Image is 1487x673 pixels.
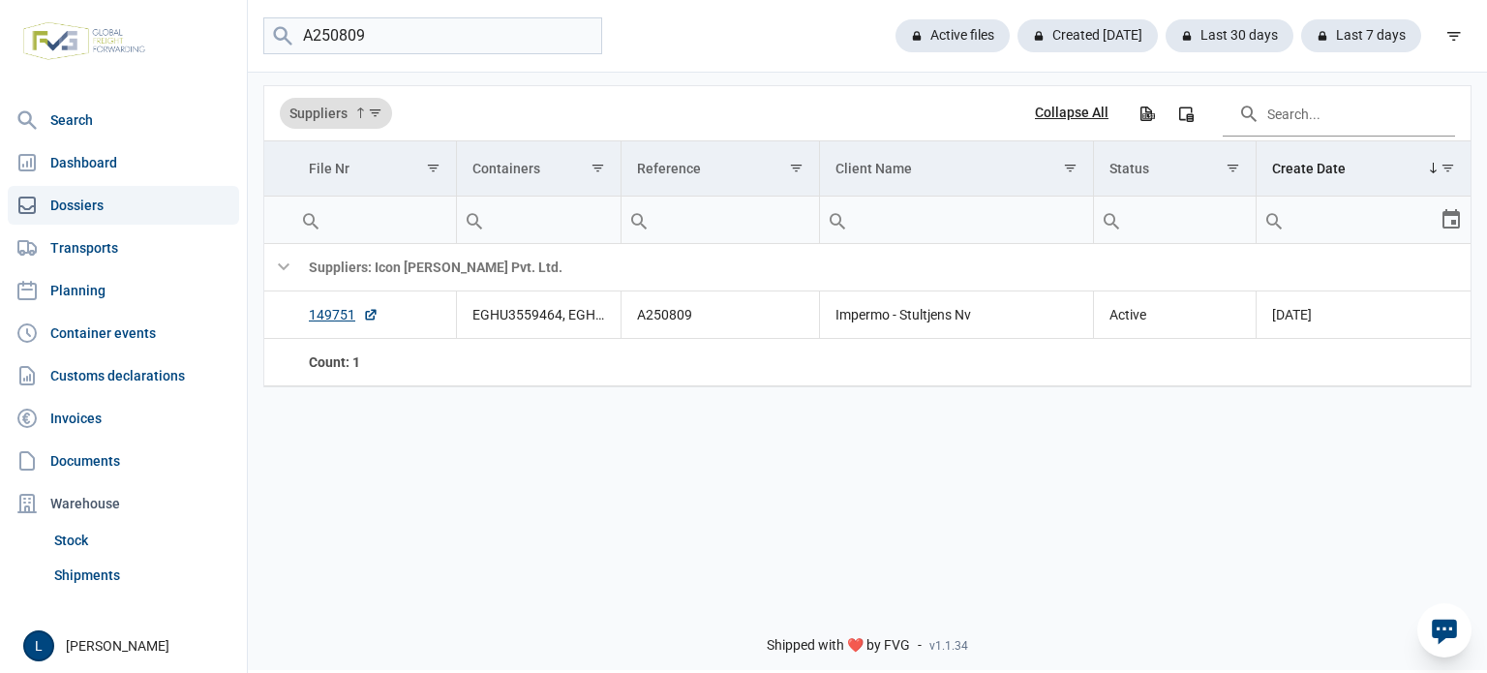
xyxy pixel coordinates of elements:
[426,161,440,175] span: Show filter options for column 'File Nr'
[1094,141,1257,197] td: Column Status
[1257,197,1291,243] div: Search box
[280,98,392,129] div: Suppliers
[293,141,456,197] td: Column File Nr
[621,141,819,197] td: Column Reference
[1272,161,1346,176] div: Create Date
[1272,307,1312,322] span: [DATE]
[8,356,239,395] a: Customs declarations
[8,314,239,352] a: Container events
[309,305,379,324] a: 149751
[8,143,239,182] a: Dashboard
[835,161,912,176] div: Client Name
[621,197,819,244] td: Filter cell
[819,141,1093,197] td: Column Client Name
[622,197,656,243] div: Search box
[8,186,239,225] a: Dossiers
[457,197,492,243] div: Search box
[8,484,239,523] div: Warehouse
[820,197,855,243] div: Search box
[46,523,239,558] a: Stock
[1301,19,1421,52] div: Last 7 days
[1257,197,1471,244] td: Filter cell
[456,197,621,244] td: Filter cell
[263,17,602,55] input: Search dossiers
[1035,105,1108,122] div: Collapse All
[264,244,293,291] td: Collapse
[293,197,456,244] td: Filter cell
[1094,197,1256,243] input: Filter cell
[895,19,1010,52] div: Active files
[293,197,328,243] div: Search box
[1063,161,1077,175] span: Show filter options for column 'Client Name'
[8,442,239,480] a: Documents
[1441,161,1455,175] span: Show filter options for column 'Create Date'
[767,637,910,655] span: Shipped with ❤️ by FVG
[1094,291,1257,339] td: Active
[264,86,1471,386] div: Data grid with 2 rows and 7 columns
[293,197,456,243] input: Filter cell
[8,229,239,267] a: Transports
[8,399,239,438] a: Invoices
[368,106,382,120] span: Show filter options for column 'Suppliers'
[457,197,621,243] input: Filter cell
[622,197,819,243] input: Filter cell
[819,197,1093,244] td: Filter cell
[1109,161,1149,176] div: Status
[820,197,1093,243] input: Filter cell
[23,630,235,661] div: [PERSON_NAME]
[309,352,440,372] div: File Nr Count: 1
[591,161,605,175] span: Show filter options for column 'Containers'
[789,161,804,175] span: Show filter options for column 'Reference'
[918,637,922,655] span: -
[929,638,968,654] span: v1.1.34
[1257,141,1471,197] td: Column Create Date
[293,244,1471,291] td: Suppliers: Icon [PERSON_NAME] Pvt. Ltd.
[1129,96,1164,131] div: Export all data to Excel
[309,161,349,176] div: File Nr
[1257,197,1440,243] input: Filter cell
[1166,19,1293,52] div: Last 30 days
[8,271,239,310] a: Planning
[621,291,819,339] td: A250809
[46,558,239,593] a: Shipments
[1226,161,1240,175] span: Show filter options for column 'Status'
[1440,197,1463,243] div: Select
[456,291,621,339] td: EGHU3559464, EGHU3859121, TEMU4846625
[1223,90,1455,137] input: Search in the data grid
[1168,96,1203,131] div: Column Chooser
[637,161,701,176] div: Reference
[280,86,1455,140] div: Data grid toolbar
[1017,19,1158,52] div: Created [DATE]
[8,101,239,139] a: Search
[819,291,1093,339] td: Impermo - Stultjens Nv
[456,141,621,197] td: Column Containers
[1437,18,1472,53] div: filter
[15,15,153,68] img: FVG - Global freight forwarding
[1094,197,1129,243] div: Search box
[1094,197,1257,244] td: Filter cell
[472,161,540,176] div: Containers
[23,630,54,661] button: L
